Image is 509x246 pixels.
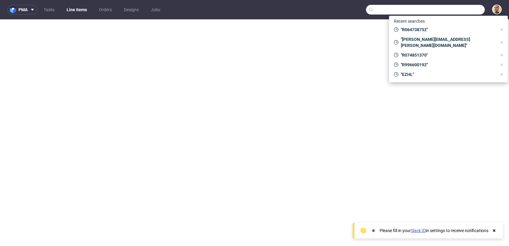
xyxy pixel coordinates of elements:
span: pma [18,8,28,12]
a: Designs [120,5,142,15]
span: "R074851370" [398,52,497,58]
span: "EZHL" [398,71,497,77]
img: logo [10,6,18,13]
a: Line Items [63,5,91,15]
span: "R064738752" [398,27,497,33]
img: Slack [371,228,377,234]
span: "R996600192" [398,62,497,68]
a: Jobs [147,5,164,15]
img: Bartłomiej Leśniczuk [493,5,501,14]
a: Tasks [40,5,58,15]
div: Please fill in your in settings to receive notifications [380,228,488,234]
span: Recent searches [391,16,427,26]
span: "[PERSON_NAME][EMAIL_ADDRESS][PERSON_NAME][DOMAIN_NAME]" [398,36,497,48]
a: Slack ID [411,228,426,233]
button: pma [7,5,38,15]
a: Orders [95,5,115,15]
